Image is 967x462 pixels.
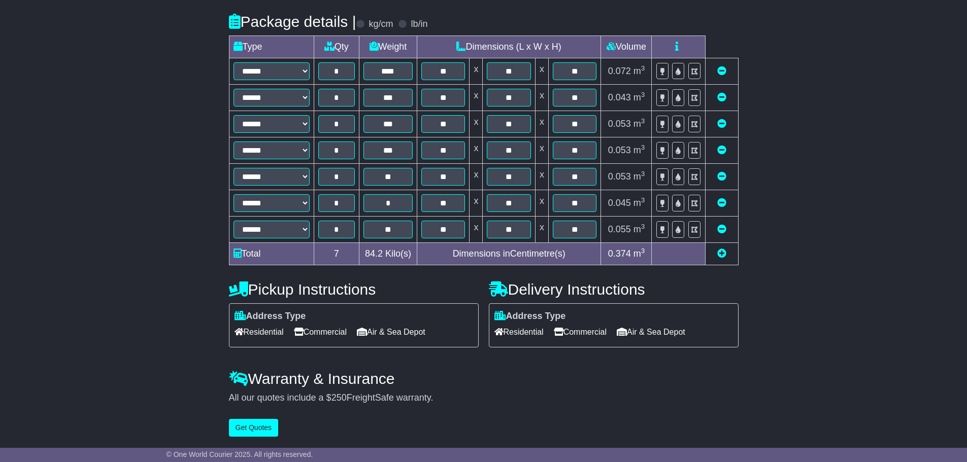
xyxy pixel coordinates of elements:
[633,248,645,259] span: m
[229,242,314,265] td: Total
[235,311,306,322] label: Address Type
[494,324,544,340] span: Residential
[633,119,645,129] span: m
[229,35,314,58] td: Type
[314,35,359,58] td: Qty
[633,171,645,182] span: m
[641,196,645,204] sup: 3
[717,198,726,208] a: Remove this item
[229,419,279,437] button: Get Quotes
[470,216,483,242] td: x
[535,111,548,137] td: x
[357,324,425,340] span: Air & Sea Depot
[608,224,631,234] span: 0.055
[633,145,645,155] span: m
[470,163,483,190] td: x
[717,145,726,155] a: Remove this item
[717,92,726,102] a: Remove this item
[633,66,645,76] span: m
[717,171,726,182] a: Remove this item
[633,92,645,102] span: m
[641,117,645,125] sup: 3
[608,198,631,208] span: 0.045
[294,324,347,340] span: Commercial
[641,247,645,255] sup: 3
[470,190,483,216] td: x
[641,223,645,230] sup: 3
[365,248,383,259] span: 84.2
[470,137,483,163] td: x
[535,163,548,190] td: x
[608,119,631,129] span: 0.053
[417,242,601,265] td: Dimensions in Centimetre(s)
[470,111,483,137] td: x
[641,64,645,72] sup: 3
[717,119,726,129] a: Remove this item
[314,242,359,265] td: 7
[641,170,645,177] sup: 3
[359,35,417,58] td: Weight
[229,13,356,30] h4: Package details |
[470,84,483,111] td: x
[535,84,548,111] td: x
[717,224,726,234] a: Remove this item
[417,35,601,58] td: Dimensions (L x W x H)
[535,216,548,242] td: x
[494,311,566,322] label: Address Type
[535,137,548,163] td: x
[359,242,417,265] td: Kilo(s)
[717,66,726,76] a: Remove this item
[717,248,726,259] a: Add new item
[554,324,607,340] span: Commercial
[641,144,645,151] sup: 3
[166,450,313,458] span: © One World Courier 2025. All rights reserved.
[608,66,631,76] span: 0.072
[331,393,347,403] span: 250
[535,58,548,84] td: x
[535,190,548,216] td: x
[369,19,393,30] label: kg/cm
[489,281,739,298] h4: Delivery Instructions
[633,198,645,208] span: m
[229,393,739,404] div: All our quotes include a $ FreightSafe warranty.
[608,145,631,155] span: 0.053
[229,281,479,298] h4: Pickup Instructions
[633,224,645,234] span: m
[608,171,631,182] span: 0.053
[608,92,631,102] span: 0.043
[229,370,739,387] h4: Warranty & Insurance
[470,58,483,84] td: x
[235,324,284,340] span: Residential
[641,91,645,98] sup: 3
[608,248,631,259] span: 0.374
[411,19,427,30] label: lb/in
[601,35,652,58] td: Volume
[617,324,685,340] span: Air & Sea Depot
